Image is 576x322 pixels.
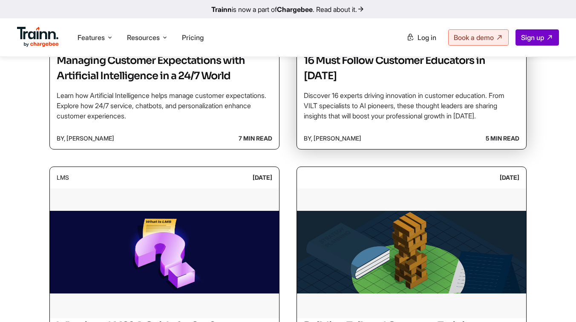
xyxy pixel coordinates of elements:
[127,33,160,42] span: Resources
[182,33,204,42] a: Pricing
[57,53,272,83] h2: Managing Customer Expectations with Artificial Intelligence in a 24/7 World
[297,188,526,316] img: Building Tailored Customer Training Programs: A Strategic Guide for SaaS Companies
[304,131,361,146] span: by, [PERSON_NAME]
[239,131,272,146] b: 7 min read
[516,29,559,46] a: Sign up
[401,30,441,45] a: Log in
[78,33,105,42] span: Features
[277,5,313,14] b: Chargebee
[448,29,509,46] a: Book a demo
[486,131,519,146] b: 5 min read
[253,170,272,185] div: [DATE]
[50,188,279,316] img: What is an LMS? A Guide for SaaS Companies
[304,90,519,121] p: Discover 16 experts driving innovation in customer education. From VILT specialists to AI pioneer...
[17,27,59,47] img: Trainn Logo
[533,281,576,322] iframe: Chat Widget
[304,53,519,83] h2: 16 Must Follow Customer Educators in [DATE]
[211,5,232,14] b: Trainn
[500,170,519,185] div: [DATE]
[57,170,69,185] div: LMS
[454,33,494,42] span: Book a demo
[418,33,436,42] span: Log in
[57,90,272,121] p: Learn how Artificial Intelligence helps manage customer expectations. Explore how 24/7 service, c...
[57,131,114,146] span: by, [PERSON_NAME]
[521,33,544,42] span: Sign up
